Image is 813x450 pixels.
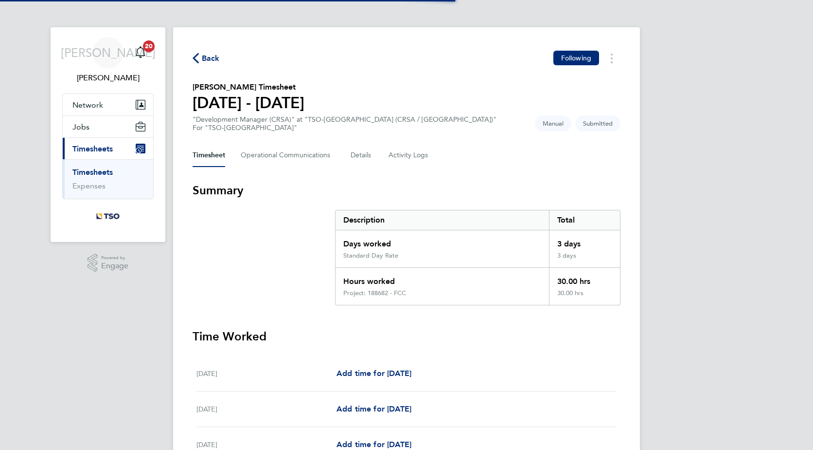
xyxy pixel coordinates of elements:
a: Timesheets [72,168,113,177]
div: 30.00 hrs [549,289,620,305]
span: Network [72,100,103,110]
button: Timesheets Menu [603,51,620,66]
span: Powered by [101,254,128,262]
span: Add time for [DATE] [336,440,411,449]
span: Add time for [DATE] [336,369,411,378]
h2: [PERSON_NAME] Timesheet [193,81,304,93]
h3: Summary [193,183,620,198]
div: 3 days [549,252,620,267]
div: 30.00 hrs [549,268,620,289]
div: Hours worked [336,268,549,289]
div: For "TSO-[GEOGRAPHIC_DATA]" [193,124,496,132]
span: [PERSON_NAME] [61,46,156,59]
button: Timesheets [63,138,153,159]
span: Timesheets [72,144,113,153]
span: Jobs [72,122,89,131]
nav: Main navigation [51,27,165,242]
h3: Time Worked [193,329,620,344]
span: Add time for [DATE] [336,404,411,413]
div: Summary [335,210,620,305]
span: Following [561,54,591,62]
div: [DATE] [196,403,336,415]
a: Expenses [72,181,106,190]
a: Add time for [DATE] [336,403,411,415]
button: Details [351,144,373,167]
div: [DATE] [196,368,336,379]
div: Days worked [336,230,549,252]
a: 20 [131,37,150,68]
button: Following [553,51,599,65]
span: Back [202,53,220,64]
a: Powered byEngage [88,254,129,272]
div: Timesheets [63,159,153,199]
button: Timesheet [193,144,225,167]
a: Add time for [DATE] [336,368,411,379]
a: Go to home page [62,209,154,225]
div: Total [549,210,620,230]
span: This timesheet is Submitted. [575,115,620,131]
div: 3 days [549,230,620,252]
button: Activity Logs [389,144,429,167]
span: 20 [143,40,155,52]
button: Back [193,52,220,64]
div: Standard Day Rate [343,252,398,260]
button: Jobs [63,116,153,137]
div: Project: 188682 - FCC [343,289,406,297]
a: [PERSON_NAME][PERSON_NAME] [62,37,154,84]
button: Operational Communications [241,144,335,167]
span: James Alcock [62,72,154,84]
div: "Development Manager (CRSA)" at "TSO-[GEOGRAPHIC_DATA] (CRSA / [GEOGRAPHIC_DATA])" [193,115,496,132]
div: Description [336,210,549,230]
h1: [DATE] - [DATE] [193,93,304,112]
img: tso-uk-logo-retina.png [91,209,125,225]
span: Engage [101,262,128,270]
span: This timesheet was manually created. [535,115,571,131]
button: Network [63,94,153,115]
